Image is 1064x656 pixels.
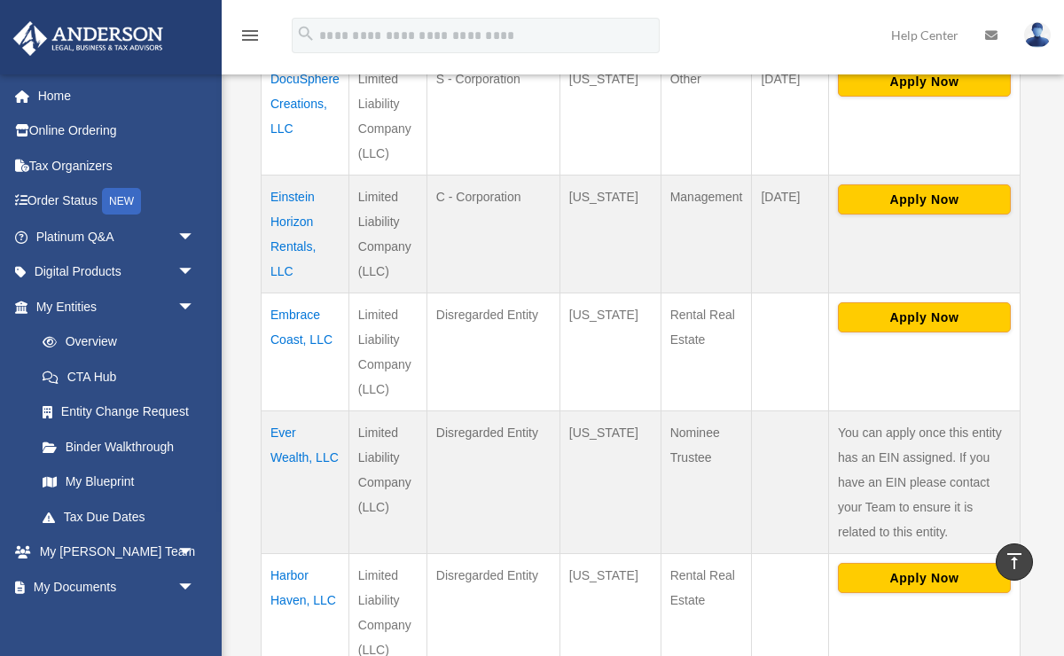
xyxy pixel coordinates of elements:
a: My Blueprint [25,465,213,500]
td: Disregarded Entity [426,293,559,411]
td: DocuSphere Creations, LLC [262,58,349,176]
button: Apply Now [838,184,1011,215]
td: [US_STATE] [559,58,661,176]
span: arrow_drop_down [177,569,213,605]
span: arrow_drop_down [177,254,213,291]
td: [US_STATE] [559,411,661,554]
a: My [PERSON_NAME] Teamarrow_drop_down [12,535,222,570]
td: Limited Liability Company (LLC) [348,176,426,293]
a: Overview [25,324,204,360]
span: arrow_drop_down [177,289,213,325]
i: search [296,24,316,43]
span: arrow_drop_down [177,219,213,255]
i: menu [239,25,261,46]
td: Limited Liability Company (LLC) [348,58,426,176]
button: Apply Now [838,302,1011,332]
a: Digital Productsarrow_drop_down [12,254,222,290]
a: Platinum Q&Aarrow_drop_down [12,219,222,254]
td: [US_STATE] [559,176,661,293]
img: Anderson Advisors Platinum Portal [8,21,168,56]
td: [DATE] [752,58,829,176]
button: Apply Now [838,66,1011,97]
td: Rental Real Estate [661,293,752,411]
a: Online Ordering [12,113,222,149]
td: You can apply once this entity has an EIN assigned. If you have an EIN please contact your Team t... [828,411,1020,554]
a: Binder Walkthrough [25,429,213,465]
td: Disregarded Entity [426,411,559,554]
td: Embrace Coast, LLC [262,293,349,411]
td: Management [661,176,752,293]
td: Limited Liability Company (LLC) [348,411,426,554]
a: My Documentsarrow_drop_down [12,569,222,605]
td: Einstein Horizon Rentals, LLC [262,176,349,293]
a: Entity Change Request [25,394,213,430]
td: [US_STATE] [559,293,661,411]
a: My Entitiesarrow_drop_down [12,289,213,324]
td: C - Corporation [426,176,559,293]
td: [DATE] [752,176,829,293]
a: Tax Due Dates [25,499,213,535]
a: vertical_align_top [996,543,1033,581]
td: Nominee Trustee [661,411,752,554]
td: Ever Wealth, LLC [262,411,349,554]
img: User Pic [1024,22,1051,48]
a: menu [239,31,261,46]
a: Home [12,78,222,113]
span: arrow_drop_down [177,535,213,571]
i: vertical_align_top [1004,551,1025,572]
td: Other [661,58,752,176]
a: Tax Organizers [12,148,222,184]
td: Limited Liability Company (LLC) [348,293,426,411]
a: CTA Hub [25,359,213,394]
a: Order StatusNEW [12,184,222,220]
td: S - Corporation [426,58,559,176]
button: Apply Now [838,563,1011,593]
div: NEW [102,188,141,215]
